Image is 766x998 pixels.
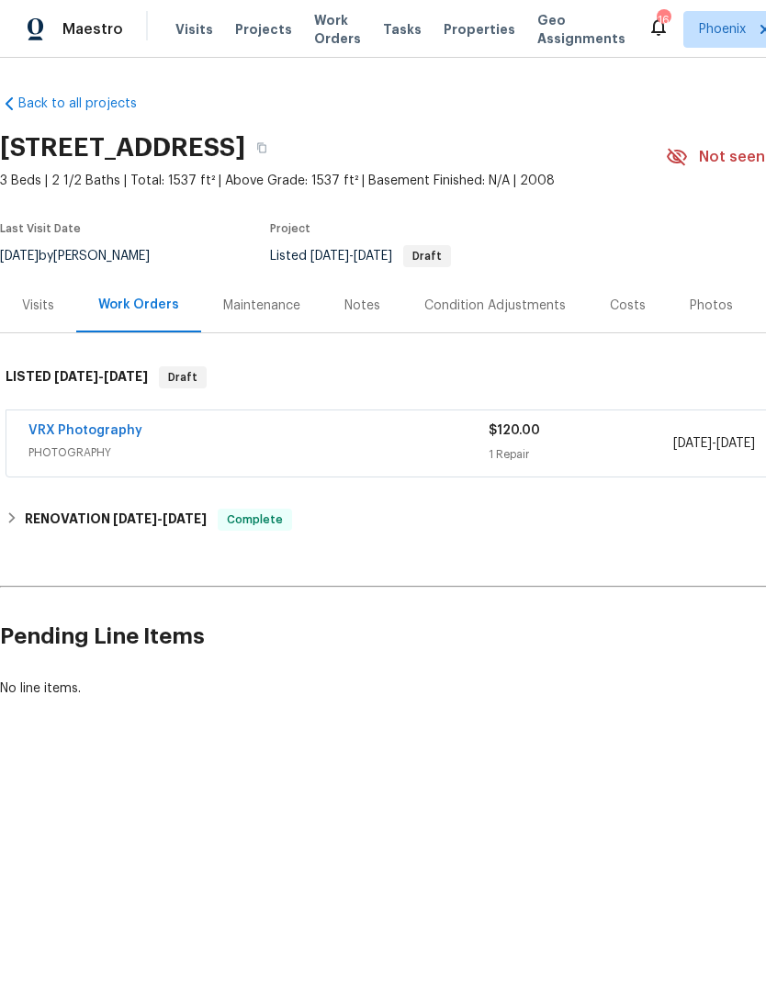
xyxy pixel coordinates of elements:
[113,512,207,525] span: -
[220,510,290,529] span: Complete
[354,250,392,263] span: [DATE]
[98,296,179,314] div: Work Orders
[610,297,646,315] div: Costs
[405,251,449,262] span: Draft
[657,11,670,29] div: 16
[344,297,380,315] div: Notes
[489,424,540,437] span: $120.00
[104,370,148,383] span: [DATE]
[690,297,733,315] div: Photos
[25,509,207,531] h6: RENOVATION
[22,297,54,315] div: Visits
[175,20,213,39] span: Visits
[314,11,361,48] span: Work Orders
[673,437,712,450] span: [DATE]
[54,370,98,383] span: [DATE]
[310,250,392,263] span: -
[270,223,310,234] span: Project
[270,250,451,263] span: Listed
[699,20,746,39] span: Phoenix
[235,20,292,39] span: Projects
[310,250,349,263] span: [DATE]
[245,131,278,164] button: Copy Address
[163,512,207,525] span: [DATE]
[113,512,157,525] span: [DATE]
[444,20,515,39] span: Properties
[537,11,625,48] span: Geo Assignments
[54,370,148,383] span: -
[673,434,755,453] span: -
[161,368,205,387] span: Draft
[489,445,672,464] div: 1 Repair
[62,20,123,39] span: Maestro
[383,23,422,36] span: Tasks
[424,297,566,315] div: Condition Adjustments
[716,437,755,450] span: [DATE]
[28,443,489,462] span: PHOTOGRAPHY
[6,366,148,388] h6: LISTED
[28,424,142,437] a: VRX Photography
[223,297,300,315] div: Maintenance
